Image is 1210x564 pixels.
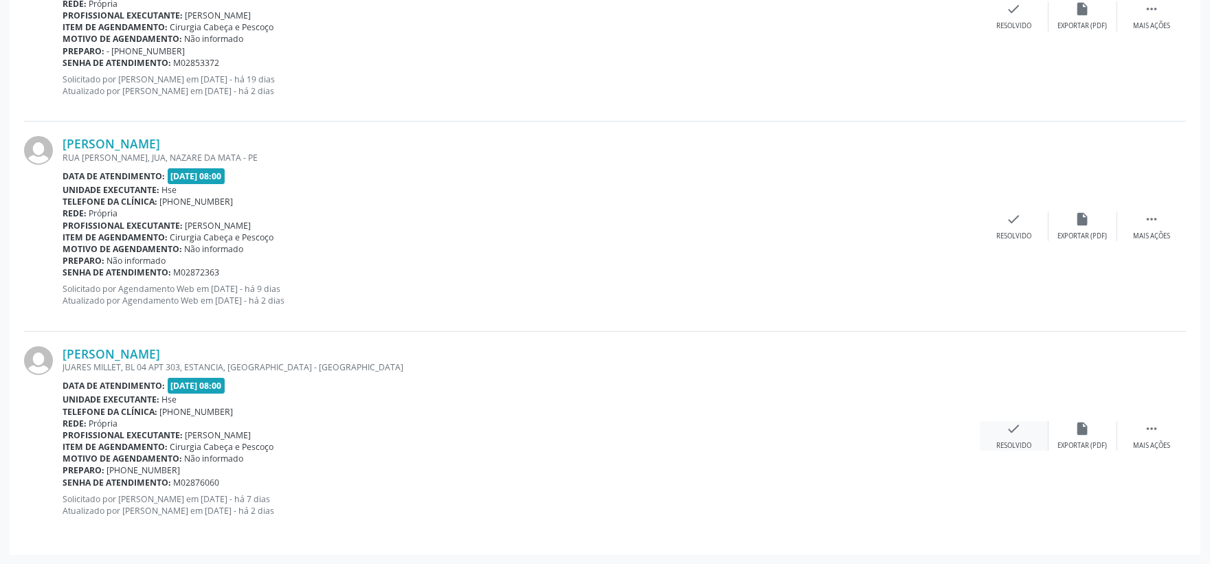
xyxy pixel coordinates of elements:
[186,10,251,21] span: [PERSON_NAME]
[1007,212,1022,227] i: check
[170,232,274,243] span: Cirurgia Cabeça e Pescoço
[107,255,166,267] span: Não informado
[1075,421,1090,436] i: insert_drive_file
[185,243,244,255] span: Não informado
[185,453,244,464] span: Não informado
[63,361,980,373] div: JUARES MILLET, BL 04 APT 303, ESTANCIA, [GEOGRAPHIC_DATA] - [GEOGRAPHIC_DATA]
[63,10,183,21] b: Profissional executante:
[63,441,168,453] b: Item de agendamento:
[1133,21,1170,31] div: Mais ações
[168,378,225,394] span: [DATE] 08:00
[1075,212,1090,227] i: insert_drive_file
[24,136,53,165] img: img
[63,220,183,232] b: Profissional executante:
[1058,441,1108,451] div: Exportar (PDF)
[996,21,1031,31] div: Resolvido
[1144,212,1159,227] i: 
[996,441,1031,451] div: Resolvido
[63,267,171,278] b: Senha de atendimento:
[174,57,220,69] span: M02853372
[63,283,980,306] p: Solicitado por Agendamento Web em [DATE] - há 9 dias Atualizado por Agendamento Web em [DATE] - h...
[63,57,171,69] b: Senha de atendimento:
[24,346,53,375] img: img
[1133,232,1170,241] div: Mais ações
[170,441,274,453] span: Cirurgia Cabeça e Pescoço
[107,464,181,476] span: [PHONE_NUMBER]
[1144,1,1159,16] i: 
[63,207,87,219] b: Rede:
[63,74,980,97] p: Solicitado por [PERSON_NAME] em [DATE] - há 19 dias Atualizado por [PERSON_NAME] em [DATE] - há 2...
[63,477,171,488] b: Senha de atendimento:
[1133,441,1170,451] div: Mais ações
[1058,21,1108,31] div: Exportar (PDF)
[186,429,251,441] span: [PERSON_NAME]
[168,168,225,184] span: [DATE] 08:00
[1075,1,1090,16] i: insert_drive_file
[1007,421,1022,436] i: check
[170,21,274,33] span: Cirurgia Cabeça e Pescoço
[63,453,182,464] b: Motivo de agendamento:
[63,429,183,441] b: Profissional executante:
[186,220,251,232] span: [PERSON_NAME]
[63,152,980,163] div: RUA [PERSON_NAME], JUA, NAZARE DA MATA - PE
[162,394,177,405] span: Hse
[174,477,220,488] span: M02876060
[63,493,980,517] p: Solicitado por [PERSON_NAME] em [DATE] - há 7 dias Atualizado por [PERSON_NAME] em [DATE] - há 2 ...
[1144,421,1159,436] i: 
[107,45,186,57] span: - [PHONE_NUMBER]
[1058,232,1108,241] div: Exportar (PDF)
[63,232,168,243] b: Item de agendamento:
[160,196,234,207] span: [PHONE_NUMBER]
[63,406,157,418] b: Telefone da clínica:
[162,184,177,196] span: Hse
[160,406,234,418] span: [PHONE_NUMBER]
[185,33,244,45] span: Não informado
[1007,1,1022,16] i: check
[89,418,118,429] span: Própria
[63,346,160,361] a: [PERSON_NAME]
[63,196,157,207] b: Telefone da clínica:
[63,45,104,57] b: Preparo:
[63,136,160,151] a: [PERSON_NAME]
[63,464,104,476] b: Preparo:
[63,21,168,33] b: Item de agendamento:
[996,232,1031,241] div: Resolvido
[63,184,159,196] b: Unidade executante:
[63,170,165,182] b: Data de atendimento:
[89,207,118,219] span: Própria
[174,267,220,278] span: M02872363
[63,33,182,45] b: Motivo de agendamento:
[63,243,182,255] b: Motivo de agendamento:
[63,380,165,392] b: Data de atendimento:
[63,394,159,405] b: Unidade executante:
[63,418,87,429] b: Rede:
[63,255,104,267] b: Preparo:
